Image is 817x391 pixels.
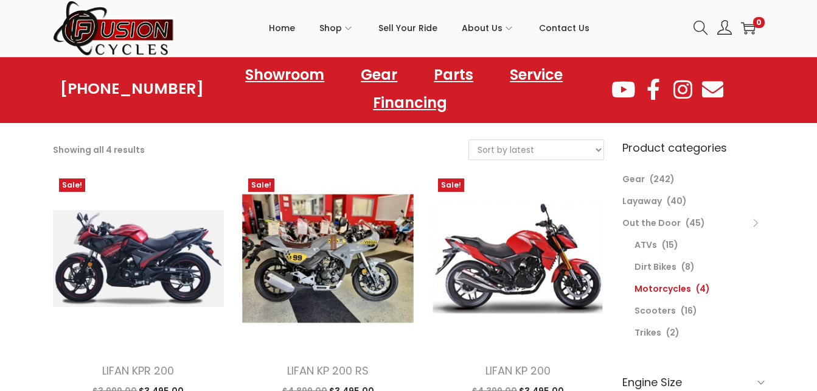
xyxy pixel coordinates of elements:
[102,363,174,378] a: LIFAN KPR 200
[681,261,695,273] span: (8)
[378,1,437,55] a: Sell Your Ride
[539,13,589,43] span: Contact Us
[53,141,145,158] p: Showing all 4 results
[741,21,756,35] a: 0
[469,140,603,160] select: Shop order
[349,61,409,89] a: Gear
[319,1,354,55] a: Shop
[319,13,342,43] span: Shop
[204,61,610,117] nav: Menu
[269,13,295,43] span: Home
[422,61,485,89] a: Parts
[634,239,657,251] a: ATVs
[634,305,676,317] a: Scooters
[462,1,515,55] a: About Us
[622,217,681,229] a: Out the Door
[667,195,687,207] span: (40)
[269,1,295,55] a: Home
[634,326,661,339] a: Trikes
[681,305,697,317] span: (16)
[622,195,662,207] a: Layaway
[498,61,575,89] a: Service
[462,13,502,43] span: About Us
[361,89,459,117] a: Financing
[634,261,676,273] a: Dirt Bikes
[666,326,680,339] span: (2)
[662,239,678,251] span: (15)
[622,173,645,185] a: Gear
[485,363,551,378] a: LIFAN KP 200
[539,1,589,55] a: Contact Us
[175,1,684,55] nav: Primary navigation
[634,283,691,295] a: Motorcycles
[233,61,336,89] a: Showroom
[287,363,369,378] a: LIFAN KP 200 RS
[650,173,675,185] span: (242)
[622,139,765,156] h6: Product categories
[60,80,204,97] a: [PHONE_NUMBER]
[378,13,437,43] span: Sell Your Ride
[696,283,710,295] span: (4)
[686,217,705,229] span: (45)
